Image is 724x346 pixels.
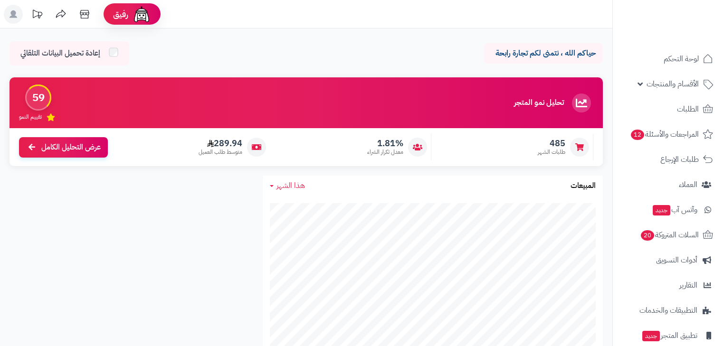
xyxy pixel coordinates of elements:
a: التقارير [619,274,718,297]
span: تقييم النمو [19,113,42,121]
a: عرض التحليل الكامل [19,137,108,158]
span: معدل تكرار الشراء [367,148,403,156]
a: المراجعات والأسئلة12 [619,123,718,146]
span: جديد [653,205,670,215]
span: 20 [641,230,654,241]
span: طلبات الشهر [538,148,565,156]
span: إعادة تحميل البيانات التلقائي [20,48,100,59]
span: التقارير [679,279,697,292]
span: المراجعات والأسئلة [630,128,699,141]
a: طلبات الإرجاع [619,148,718,171]
span: لوحة التحكم [664,52,699,65]
p: حياكم الله ، نتمنى لكم تجارة رابحة [491,48,596,59]
span: 12 [631,130,644,140]
a: التطبيقات والخدمات [619,299,718,322]
span: جديد [642,331,660,341]
span: السلات المتروكة [640,228,699,242]
span: 1.81% [367,138,403,149]
span: الأقسام والمنتجات [647,77,699,91]
span: هذا الشهر [276,180,305,191]
a: تحديثات المنصة [25,5,49,26]
span: عرض التحليل الكامل [41,142,101,153]
span: وآتس آب [652,203,697,216]
span: أدوات التسويق [656,253,697,267]
a: لوحة التحكم [619,47,718,70]
img: ai-face.png [132,5,151,24]
span: طلبات الإرجاع [660,153,699,166]
span: متوسط طلب العميل [199,148,242,156]
a: أدوات التسويق [619,249,718,271]
span: 485 [538,138,565,149]
a: وآتس آبجديد [619,198,718,221]
h3: تحليل نمو المتجر [514,99,564,107]
a: العملاء [619,173,718,196]
span: التطبيقات والخدمات [639,304,697,317]
a: الطلبات [619,98,718,121]
span: العملاء [679,178,697,191]
span: الطلبات [677,103,699,116]
span: تطبيق المتجر [641,329,697,342]
a: هذا الشهر [270,180,305,191]
img: logo-2.png [659,27,715,47]
a: السلات المتروكة20 [619,224,718,246]
h3: المبيعات [571,182,596,190]
span: رفيق [113,9,128,20]
span: 289.94 [199,138,242,149]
